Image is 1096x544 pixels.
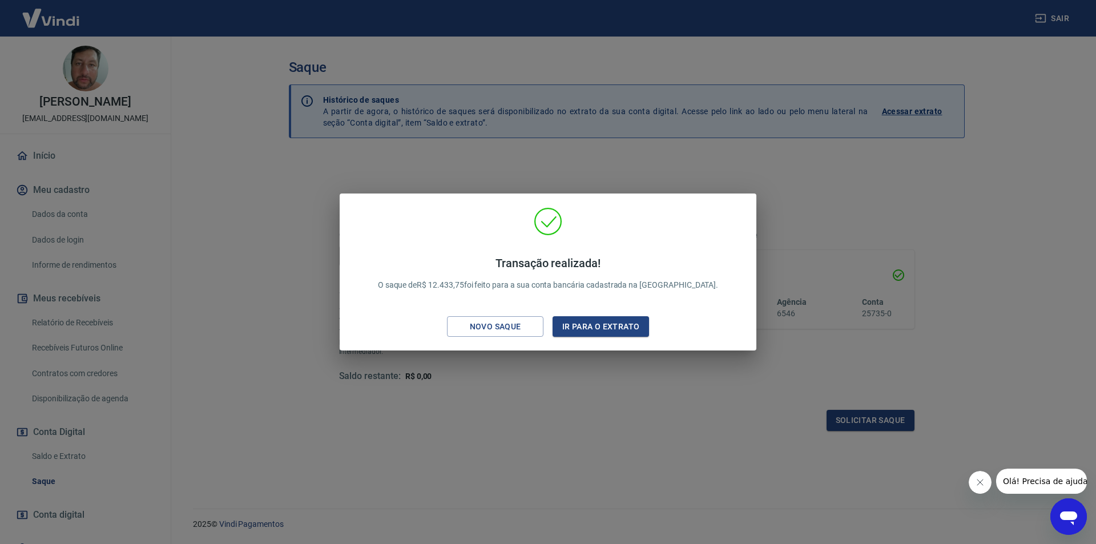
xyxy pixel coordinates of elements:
[553,316,649,337] button: Ir para o extrato
[378,256,719,291] p: O saque de R$ 12.433,75 foi feito para a sua conta bancária cadastrada na [GEOGRAPHIC_DATA].
[456,320,535,334] div: Novo saque
[1050,498,1087,535] iframe: Botão para abrir a janela de mensagens
[969,471,992,494] iframe: Fechar mensagem
[7,8,96,17] span: Olá! Precisa de ajuda?
[996,469,1087,494] iframe: Mensagem da empresa
[378,256,719,270] h4: Transação realizada!
[447,316,543,337] button: Novo saque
